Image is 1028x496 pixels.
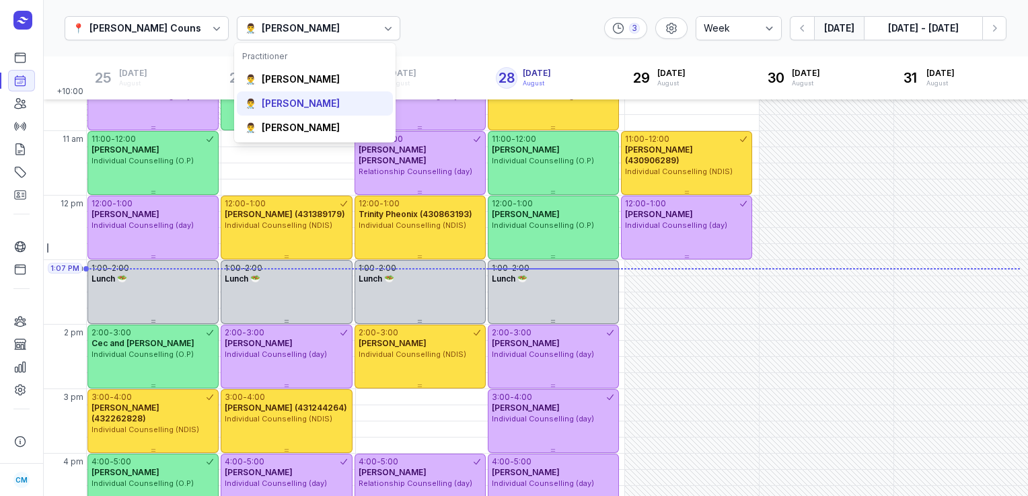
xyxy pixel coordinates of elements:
[625,220,727,230] span: Individual Counselling (day)
[492,414,594,423] span: Individual Counselling (day)
[91,403,159,423] span: [PERSON_NAME] (432262828)
[225,338,293,348] span: [PERSON_NAME]
[91,263,108,274] div: 1:00
[109,327,113,338] div: -
[262,121,340,134] div: [PERSON_NAME]
[242,51,388,62] div: Practitioner
[225,456,243,467] div: 4:00
[359,338,427,348] span: [PERSON_NAME]
[492,220,594,230] span: Individual Counselling (O.P)
[91,156,194,165] span: Individual Counselling (O.P)
[246,327,264,338] div: 3:00
[376,327,380,338] div: -
[227,67,248,89] div: 26
[247,392,265,403] div: 4:00
[91,479,194,488] span: Individual Counselling (O.P)
[91,198,112,209] div: 12:00
[492,338,560,348] span: [PERSON_NAME]
[514,392,532,403] div: 4:00
[63,134,83,144] span: 11 am
[225,467,293,477] span: [PERSON_NAME]
[63,392,83,403] span: 3 pm
[225,263,241,274] div: 1:00
[250,198,266,209] div: 1:00
[262,97,340,110] div: [PERSON_NAME]
[510,392,514,403] div: -
[629,23,640,34] div: 3
[523,68,551,79] span: [DATE]
[388,79,416,88] div: August
[492,327,509,338] div: 2:00
[380,327,398,338] div: 3:00
[225,327,242,338] div: 2:00
[379,198,383,209] div: -
[657,68,686,79] span: [DATE]
[119,79,147,88] div: August
[15,472,28,488] span: CM
[359,263,375,274] div: 1:00
[112,263,129,274] div: 2:00
[91,456,110,467] div: 4:00
[225,198,246,209] div: 12:00
[492,263,508,274] div: 1:00
[513,198,517,209] div: -
[63,456,83,467] span: 4 pm
[245,73,256,86] div: 👨‍⚕️
[496,67,517,89] div: 28
[115,134,136,144] div: 12:00
[57,86,86,99] span: +10:00
[492,479,594,488] span: Individual Counselling (day)
[513,327,531,338] div: 3:00
[359,144,427,165] span: [PERSON_NAME] [PERSON_NAME]
[245,20,256,36] div: 👨‍⚕️
[91,392,110,403] div: 3:00
[492,209,560,219] span: [PERSON_NAME]
[225,403,347,413] span: [PERSON_NAME] (431244264)
[91,134,111,144] div: 11:00
[625,144,693,165] span: [PERSON_NAME] (430906289)
[926,79,955,88] div: August
[242,327,246,338] div: -
[383,198,400,209] div: 1:00
[765,67,786,89] div: 30
[91,144,159,155] span: [PERSON_NAME]
[515,134,536,144] div: 12:00
[508,263,512,274] div: -
[625,167,733,176] span: Individual Counselling (NDIS)
[509,327,513,338] div: -
[523,79,551,88] div: August
[110,392,114,403] div: -
[630,67,652,89] div: 29
[492,274,527,284] span: Lunch 🥗
[245,97,256,110] div: 👨‍⚕️
[625,198,646,209] div: 12:00
[492,349,594,359] span: Individual Counselling (day)
[112,198,116,209] div: -
[359,349,466,359] span: Individual Counselling (NDIS)
[243,392,247,403] div: -
[649,134,669,144] div: 12:00
[225,274,260,284] span: Lunch 🥗
[359,209,472,219] span: Trinity Pheonix (430863193)
[243,456,247,467] div: -
[359,220,466,230] span: Individual Counselling (NDIS)
[114,456,131,467] div: 5:00
[492,134,511,144] div: 11:00
[241,263,245,274] div: -
[91,274,127,284] span: Lunch 🥗
[359,467,427,477] span: [PERSON_NAME]
[646,198,650,209] div: -
[91,467,159,477] span: [PERSON_NAME]
[110,456,114,467] div: -
[388,68,416,79] span: [DATE]
[792,68,820,79] span: [DATE]
[359,167,472,176] span: Relationship Counselling (day)
[625,134,645,144] div: 11:00
[899,67,921,89] div: 31
[225,220,332,230] span: Individual Counselling (NDIS)
[225,349,327,359] span: Individual Counselling (day)
[492,456,510,467] div: 4:00
[657,79,686,88] div: August
[492,144,560,155] span: [PERSON_NAME]
[108,263,112,274] div: -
